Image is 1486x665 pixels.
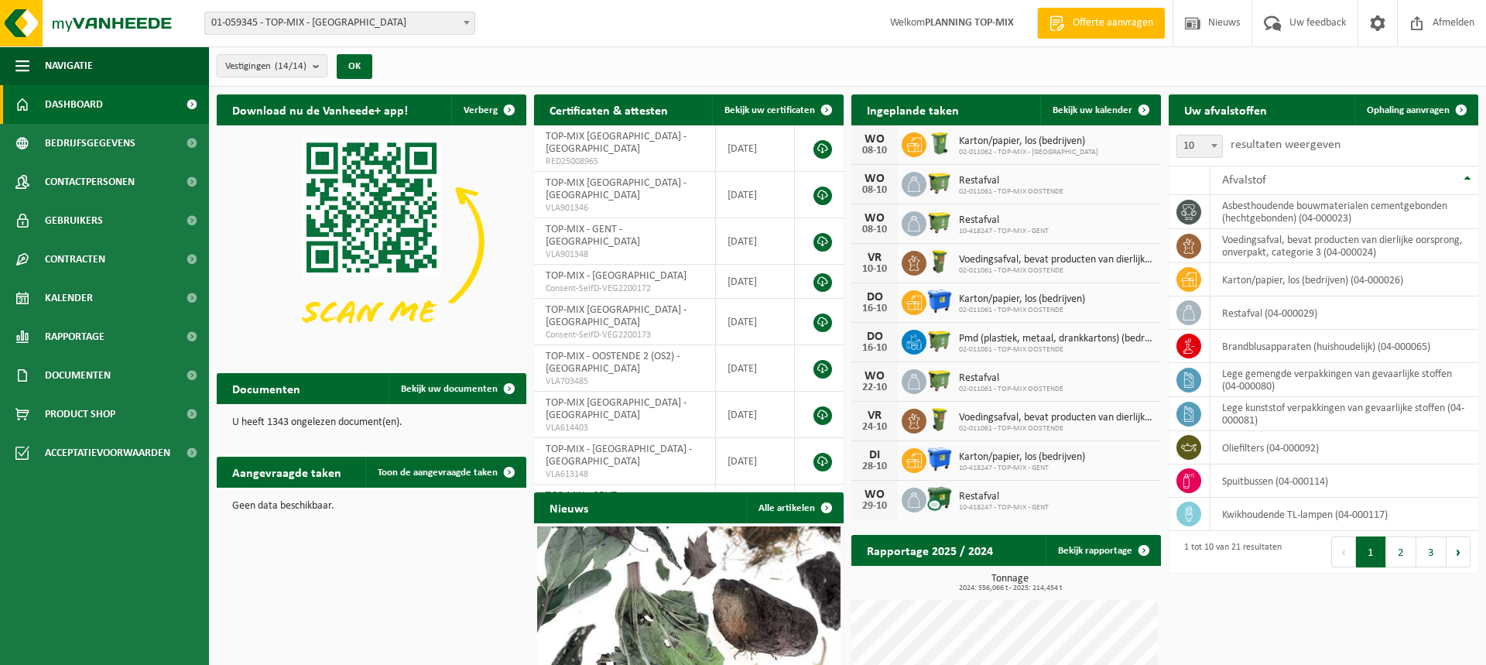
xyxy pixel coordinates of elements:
[716,125,796,172] td: [DATE]
[716,438,796,485] td: [DATE]
[959,412,1153,424] span: Voedingsafval, bevat producten van dierlijke oorsprong, onverpakt, categorie 3
[1176,135,1223,158] span: 10
[45,46,93,85] span: Navigatie
[959,135,1098,148] span: Karton/papier, los (bedrijven)
[851,535,1008,565] h2: Rapportage 2025 / 2024
[1176,535,1282,569] div: 1 tot 10 van 21 resultaten
[546,351,680,375] span: TOP-MIX - OOSTENDE 2 (OS2) - [GEOGRAPHIC_DATA]
[546,468,704,481] span: VLA613148
[464,105,498,115] span: Verberg
[959,424,1153,434] span: 02-011061 - TOP-MIX OOSTENDE
[205,12,474,34] span: 01-059345 - TOP-MIX - Oostende
[926,406,953,433] img: WB-0060-HPE-GN-50
[926,209,953,235] img: WB-1100-HPE-GN-50
[1386,536,1416,567] button: 2
[546,283,704,295] span: Consent-SelfD-VEG2200172
[546,329,704,341] span: Consent-SelfD-VEG2200173
[959,464,1085,473] span: 10-418247 - TOP-MIX - GENT
[45,163,135,201] span: Contactpersonen
[716,265,796,299] td: [DATE]
[926,288,953,314] img: WB-1100-HPE-BE-01
[1046,535,1159,566] a: Bekijk rapportage
[546,177,687,201] span: TOP-MIX [GEOGRAPHIC_DATA] - [GEOGRAPHIC_DATA]
[959,503,1049,512] span: 10-418247 - TOP-MIX - GENT
[859,331,890,343] div: DO
[534,94,683,125] h2: Certificaten & attesten
[859,488,890,501] div: WO
[1210,195,1479,229] td: asbesthoudende bouwmaterialen cementgebonden (hechtgebonden) (04-000023)
[859,185,890,196] div: 08-10
[926,446,953,472] img: WB-1100-HPE-BE-01
[859,370,890,382] div: WO
[45,124,135,163] span: Bedrijfsgegevens
[546,397,687,421] span: TOP-MIX [GEOGRAPHIC_DATA] - [GEOGRAPHIC_DATA]
[45,85,103,124] span: Dashboard
[959,333,1153,345] span: Pmd (plastiek, metaal, drankkartons) (bedrijven)
[859,343,890,354] div: 16-10
[45,395,115,434] span: Product Shop
[959,345,1153,355] span: 02-011061 - TOP-MIX OOSTENDE
[217,457,357,487] h2: Aangevraagde taken
[275,61,306,71] count: (14/14)
[232,501,511,512] p: Geen data beschikbaar.
[1210,363,1479,397] td: lege gemengde verpakkingen van gevaarlijke stoffen (04-000080)
[1210,431,1479,464] td: oliefilters (04-000092)
[859,382,890,393] div: 22-10
[1053,105,1132,115] span: Bekijk uw kalender
[716,392,796,438] td: [DATE]
[1210,229,1479,263] td: voedingsafval, bevat producten van dierlijke oorsprong, onverpakt, categorie 3 (04-000024)
[1356,536,1386,567] button: 1
[1177,135,1222,157] span: 10
[859,173,890,185] div: WO
[1447,536,1471,567] button: Next
[859,574,1161,592] h3: Tonnage
[1331,536,1356,567] button: Previous
[959,451,1085,464] span: Karton/papier, los (bedrijven)
[401,384,498,394] span: Bekijk uw documenten
[45,240,105,279] span: Contracten
[959,372,1063,385] span: Restafval
[746,492,842,523] a: Alle artikelen
[859,303,890,314] div: 16-10
[204,12,475,35] span: 01-059345 - TOP-MIX - Oostende
[546,444,692,468] span: TOP-MIX - [GEOGRAPHIC_DATA] - [GEOGRAPHIC_DATA]
[859,133,890,146] div: WO
[859,584,1161,592] span: 2024: 556,066 t - 2025: 214,454 t
[959,254,1153,266] span: Voedingsafval, bevat producten van dierlijke oorsprong, onverpakt, categorie 3
[546,224,640,248] span: TOP-MIX - GENT - [GEOGRAPHIC_DATA]
[959,187,1063,197] span: 02-011061 - TOP-MIX OOSTENDE
[959,214,1049,227] span: Restafval
[217,94,423,125] h2: Download nu de Vanheede+ app!
[959,491,1049,503] span: Restafval
[45,356,111,395] span: Documenten
[859,212,890,225] div: WO
[859,461,890,472] div: 28-10
[1169,94,1282,125] h2: Uw afvalstoffen
[225,55,306,78] span: Vestigingen
[45,434,170,472] span: Acceptatievoorwaarden
[1069,15,1157,31] span: Offerte aanvragen
[926,327,953,354] img: WB-1100-HPE-GN-50
[546,422,704,434] span: VLA614403
[45,279,93,317] span: Kalender
[859,252,890,264] div: VR
[926,367,953,393] img: WB-1100-HPE-GN-50
[859,501,890,512] div: 29-10
[716,345,796,392] td: [DATE]
[1210,397,1479,431] td: lege kunststof verpakkingen van gevaarlijke stoffen (04-000081)
[716,218,796,265] td: [DATE]
[546,156,704,168] span: RED25008965
[546,202,704,214] span: VLA901346
[959,293,1085,306] span: Karton/papier, los (bedrijven)
[451,94,525,125] button: Verberg
[546,131,687,155] span: TOP-MIX [GEOGRAPHIC_DATA] - [GEOGRAPHIC_DATA]
[1210,464,1479,498] td: spuitbussen (04-000114)
[546,270,687,282] span: TOP-MIX - [GEOGRAPHIC_DATA]
[712,94,842,125] a: Bekijk uw certificaten
[546,375,704,388] span: VLA703485
[859,410,890,422] div: VR
[716,299,796,345] td: [DATE]
[1354,94,1477,125] a: Ophaling aanvragen
[1037,8,1165,39] a: Offerte aanvragen
[859,264,890,275] div: 10-10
